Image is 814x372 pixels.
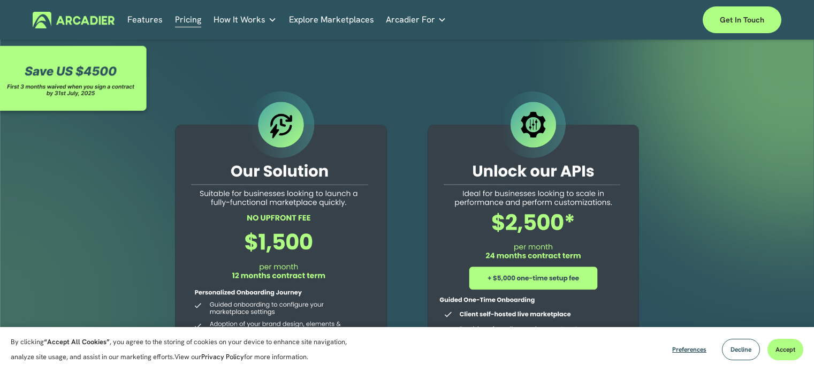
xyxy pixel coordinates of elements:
[703,6,781,33] a: Get in touch
[214,12,265,27] span: How It Works
[289,12,374,28] a: Explore Marketplaces
[175,12,201,28] a: Pricing
[201,352,244,361] a: Privacy Policy
[127,12,163,28] a: Features
[767,339,803,360] button: Accept
[722,339,760,360] button: Decline
[11,335,359,365] p: By clicking , you agree to the storing of cookies on your device to enhance site navigation, anal...
[386,12,435,27] span: Arcadier For
[731,345,751,354] span: Decline
[33,12,115,28] img: Arcadier
[775,345,795,354] span: Accept
[672,345,706,354] span: Preferences
[44,337,110,346] strong: “Accept All Cookies”
[386,12,446,28] a: folder dropdown
[214,12,277,28] a: folder dropdown
[664,339,714,360] button: Preferences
